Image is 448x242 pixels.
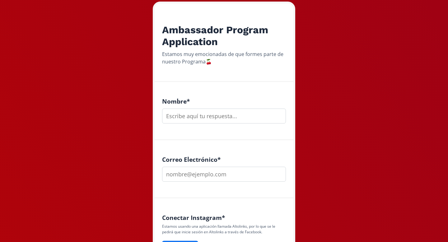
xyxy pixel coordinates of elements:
input: nombre@ejemplo.com [162,167,286,182]
h4: Correo Electrónico * [162,156,286,163]
div: Estamos muy emocionadas de que formes parte de nuestro Programa🍒 [162,50,286,65]
h4: Nombre * [162,98,286,105]
h2: Ambassador Program Application [162,24,286,48]
p: Estamos usando una aplicación llamada Altolinks, por lo que se le pedirá que inicie sesión en Alt... [162,224,286,235]
h4: Conectar Instagram * [162,214,286,221]
input: Escribe aquí tu respuesta... [162,109,286,123]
